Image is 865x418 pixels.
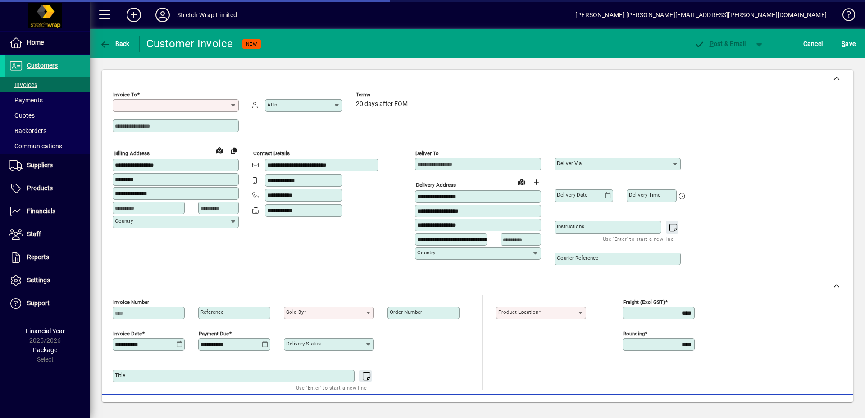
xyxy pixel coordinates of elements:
app-page-header-button: Back [90,36,140,52]
span: Communications [9,142,62,150]
span: Cancel [803,37,823,51]
span: Support [27,299,50,307]
a: Settings [5,269,90,292]
a: Home [5,32,90,54]
div: Customer Invoice [146,37,233,51]
mat-label: Deliver via [557,160,582,166]
span: Back [100,40,130,47]
button: Back [97,36,132,52]
mat-label: Courier Reference [557,255,598,261]
span: Financials [27,207,55,215]
mat-label: Invoice To [113,92,137,98]
div: Stretch Wrap Limited [177,8,237,22]
span: 20 days after EOM [356,101,408,108]
a: Quotes [5,108,90,123]
span: Suppliers [27,161,53,169]
span: ave [842,37,856,51]
span: ost & Email [694,40,746,47]
mat-label: Delivery status [286,340,321,347]
mat-label: Delivery date [557,192,587,198]
span: Package [33,346,57,354]
span: Home [27,39,44,46]
mat-label: Country [417,249,435,256]
a: Knowledge Base [836,2,854,31]
span: Customers [27,62,58,69]
mat-label: Product location [498,309,538,315]
mat-label: Attn [267,101,277,108]
mat-hint: Use 'Enter' to start a new line [296,382,367,393]
button: Add [119,7,148,23]
a: Invoices [5,77,90,92]
button: Save [839,36,858,52]
a: Products [5,177,90,200]
span: Settings [27,276,50,284]
a: Payments [5,92,90,108]
button: Profile [148,7,177,23]
span: Product History [544,400,590,414]
span: Reports [27,253,49,261]
span: Staff [27,230,41,238]
span: Financial Year [26,327,65,335]
mat-label: Instructions [557,223,584,230]
a: Backorders [5,123,90,138]
mat-hint: Use 'Enter' to start a new line [603,234,674,244]
a: Financials [5,200,90,223]
span: S [842,40,845,47]
span: Products [27,184,53,192]
a: View on map [212,143,227,157]
span: Product [792,400,829,414]
button: Product History [540,399,593,415]
mat-label: Order number [390,309,422,315]
a: Support [5,292,90,315]
mat-label: Payment due [199,331,229,337]
span: Invoices [9,81,37,88]
button: Product [788,399,833,415]
mat-label: Deliver To [415,150,439,156]
mat-label: Delivery time [629,192,660,198]
a: Communications [5,138,90,154]
mat-label: Country [115,218,133,224]
button: Post & Email [689,36,751,52]
mat-label: Sold by [286,309,304,315]
mat-label: Rounding [623,331,645,337]
span: NEW [246,41,257,47]
mat-label: Title [115,372,125,378]
a: Staff [5,223,90,246]
button: Choose address [529,175,543,189]
span: Backorders [9,127,46,134]
span: P [710,40,714,47]
mat-label: Invoice date [113,331,142,337]
a: Suppliers [5,154,90,177]
div: [PERSON_NAME] [PERSON_NAME][EMAIL_ADDRESS][PERSON_NAME][DOMAIN_NAME] [575,8,827,22]
mat-label: Freight (excl GST) [623,299,665,305]
a: View on map [514,175,529,189]
mat-label: Invoice number [113,299,149,305]
button: Cancel [801,36,825,52]
span: Terms [356,92,410,98]
span: Payments [9,96,43,104]
mat-label: Reference [200,309,223,315]
span: Quotes [9,112,35,119]
a: Reports [5,246,90,269]
button: Copy to Delivery address [227,143,241,158]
